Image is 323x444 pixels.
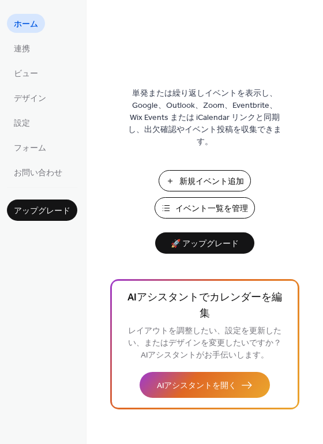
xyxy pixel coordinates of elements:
span: 新規イベント追加 [179,176,244,188]
span: AIアシスタントでカレンダーを編集 [127,290,282,322]
span: ホーム [14,18,38,31]
span: 単発または繰り返しイベントを表示し、Google、Outlook、Zoom、Eventbrite、Wix Events または iCalendar リンクと同期し、出欠確認やイベント投稿を収集で... [127,88,283,148]
button: 新規イベント追加 [159,170,251,191]
span: ビュー [14,68,38,80]
a: お問い合わせ [7,163,69,182]
span: デザイン [14,93,46,105]
a: ホーム [7,14,45,33]
a: 連携 [7,39,37,58]
span: 連携 [14,43,30,55]
a: デザイン [7,88,53,107]
span: アップグレード [14,205,70,217]
span: お問い合わせ [14,167,62,179]
span: レイアウトを調整したい、設定を更新したい、またはデザインを変更したいですか？AIアシスタントがお手伝いします。 [128,323,281,363]
button: 🚀 アップグレード [155,232,254,254]
button: イベント一覧を管理 [155,197,255,219]
a: ビュー [7,63,45,82]
button: アップグレード [7,200,77,221]
span: イベント一覧を管理 [175,203,248,215]
span: AIアシスタントを開く [157,380,236,392]
a: フォーム [7,138,53,157]
span: 設定 [14,118,30,130]
span: 🚀 アップグレード [162,236,247,252]
span: フォーム [14,142,46,155]
button: AIアシスタントを開く [140,372,270,398]
a: 設定 [7,113,37,132]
